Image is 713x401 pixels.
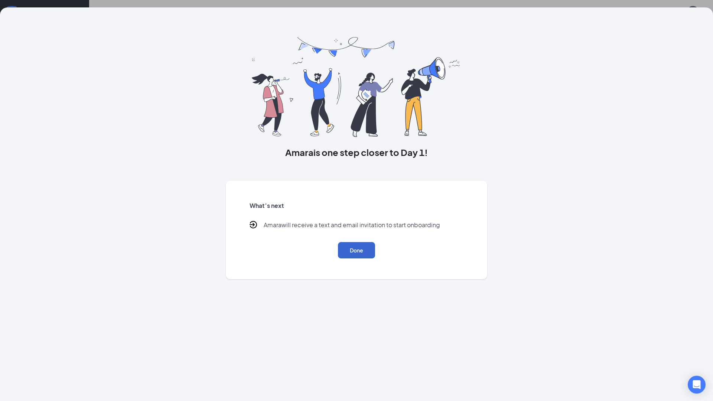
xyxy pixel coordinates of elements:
button: Done [338,242,375,258]
img: you are all set [252,37,461,137]
div: Open Intercom Messenger [688,376,706,394]
p: Amara will receive a text and email invitation to start onboarding [264,221,440,230]
h3: Amara is one step closer to Day 1! [226,146,487,159]
h5: What’s next [250,202,463,210]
